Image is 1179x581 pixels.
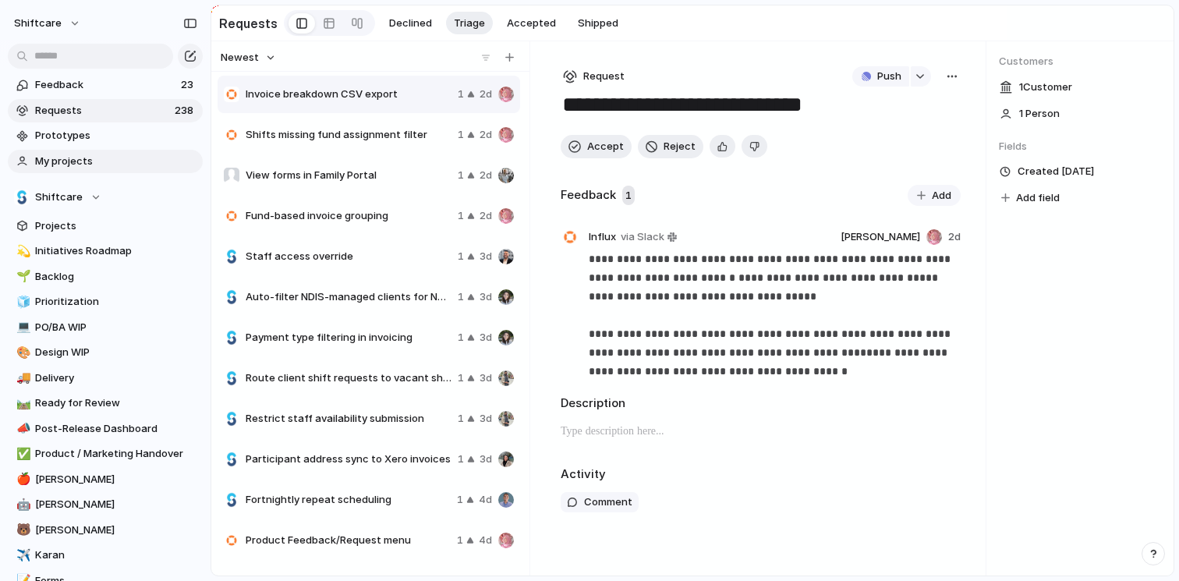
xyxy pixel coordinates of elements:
span: Karan [35,547,197,563]
h2: Activity [561,466,606,484]
div: ✅Product / Marketing Handover [8,442,203,466]
a: 🛤️Ready for Review [8,391,203,415]
span: Route client shift requests to vacant shifts [246,370,451,386]
a: Requests238 [8,99,203,122]
div: ✈️ [16,547,27,565]
div: ✅ [16,445,27,463]
div: ✈️Karan [8,544,203,567]
span: [PERSON_NAME] [35,472,197,487]
span: 1 Customer [1019,80,1072,95]
span: View forms in Family Portal [246,168,451,183]
span: 3d [480,452,492,467]
button: Add [908,185,961,207]
div: 🤖 [16,496,27,514]
a: 🐻[PERSON_NAME] [8,519,203,542]
button: ✅ [14,446,30,462]
span: 2d [480,127,492,143]
a: Feedback23 [8,73,203,97]
span: 4d [479,533,492,548]
span: Auto-filter NDIS-managed clients for NDIS claims [246,289,451,305]
h2: Feedback [561,186,616,204]
span: 23 [181,77,196,93]
span: Add field [1016,190,1060,206]
span: Post-Release Dashboard [35,421,197,437]
button: Shiftcare [8,186,203,209]
span: Product Feedback/Request menu [246,533,451,548]
span: Backlog [35,269,197,285]
button: 🐻 [14,523,30,538]
span: Projects [35,218,197,234]
button: 💻 [14,320,30,335]
span: Design WIP [35,345,197,360]
span: via Slack [621,229,664,245]
span: 238 [175,103,196,119]
button: Reject [638,135,703,158]
span: Participant address sync to Xero invoices [246,452,451,467]
a: 🍎[PERSON_NAME] [8,468,203,491]
span: 1 [458,452,464,467]
button: Add field [999,188,1062,208]
a: Prototypes [8,124,203,147]
span: 3d [480,289,492,305]
span: Delivery [35,370,197,386]
a: My projects [8,150,203,173]
span: Accept [587,139,624,154]
span: Prioritization [35,294,197,310]
a: 🚚Delivery [8,367,203,390]
span: Restrict staff availability submission [246,411,451,427]
span: 1 [458,168,464,183]
span: Shipped [578,16,618,31]
div: 📣 [16,420,27,438]
div: 🎨 [16,344,27,362]
button: Shipped [570,12,626,35]
a: 🎨Design WIP [8,341,203,364]
span: 1 [458,411,464,427]
span: 1 [458,330,464,345]
span: Requests [35,103,170,119]
div: 🌱 [16,267,27,285]
span: 3d [480,411,492,427]
span: 1 [457,492,463,508]
span: 3d [480,330,492,345]
button: Comment [561,492,639,512]
span: 1 [458,127,464,143]
span: Newest [221,50,259,66]
a: 🤖[PERSON_NAME] [8,493,203,516]
a: 🧊Prioritization [8,290,203,314]
span: 3d [480,370,492,386]
span: 2d [480,208,492,224]
span: 1 [458,87,464,102]
span: Add [932,188,951,204]
button: ✈️ [14,547,30,563]
span: 2d [480,87,492,102]
span: 2d [480,168,492,183]
span: 1 Person [1019,106,1060,122]
span: My projects [35,154,197,169]
div: 🍎 [16,470,27,488]
span: 1 [458,208,464,224]
span: 1 [458,249,464,264]
span: Request [583,69,625,84]
span: Declined [389,16,432,31]
span: Customers [999,54,1161,69]
span: Fortnightly repeat scheduling [246,492,451,508]
a: 📣Post-Release Dashboard [8,417,203,441]
span: Accepted [507,16,556,31]
span: Invoice breakdown CSV export [246,87,451,102]
span: Fund-based invoice grouping [246,208,451,224]
h2: Description [561,395,961,413]
button: Newest [218,48,278,68]
a: 💻PO/BA WIP [8,316,203,339]
div: 💻 [16,318,27,336]
span: Payment type filtering in invoicing [246,330,451,345]
span: Staff access override [246,249,451,264]
span: Initiatives Roadmap [35,243,197,259]
a: via Slack [618,228,680,246]
span: Push [877,69,901,84]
